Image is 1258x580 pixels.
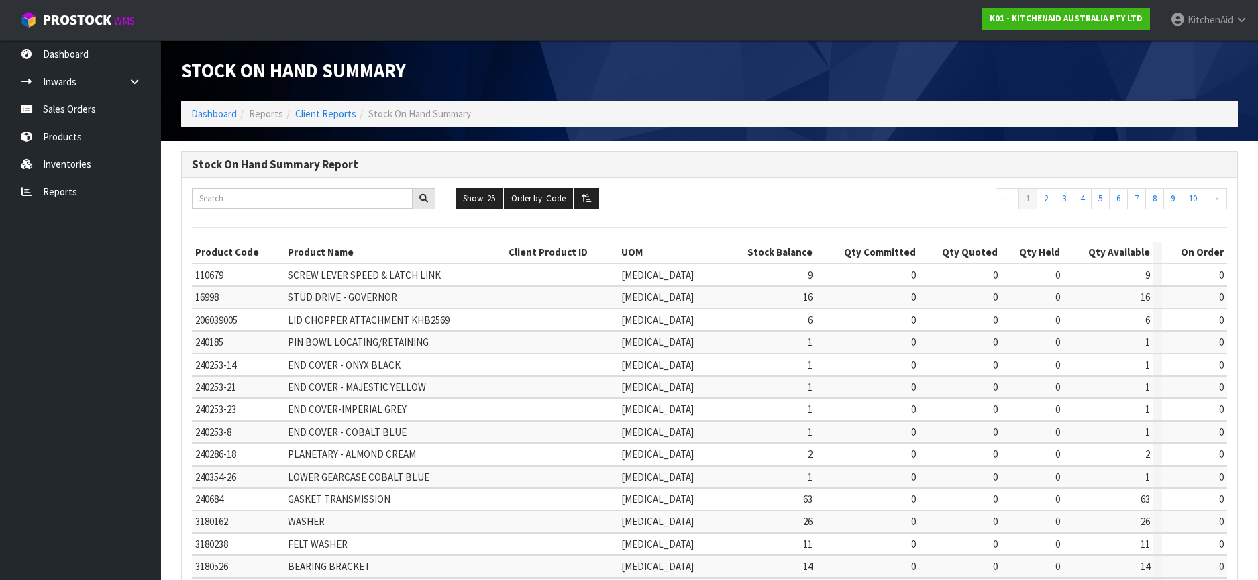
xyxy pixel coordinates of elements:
[1141,560,1150,573] span: 14
[43,11,111,29] span: ProStock
[1091,188,1110,209] a: 5
[911,426,916,438] span: 0
[1219,336,1224,348] span: 0
[1055,358,1060,371] span: 0
[1145,313,1150,326] span: 6
[621,313,694,326] span: [MEDICAL_DATA]
[1219,381,1224,393] span: 0
[808,426,813,438] span: 1
[288,448,416,461] span: PLANETARY - ALMOND CREAM
[993,313,998,326] span: 0
[803,493,813,505] span: 63
[1145,448,1150,461] span: 2
[911,448,916,461] span: 0
[1145,358,1150,371] span: 1
[993,291,998,303] span: 0
[911,403,916,416] span: 0
[911,471,916,483] span: 0
[114,15,135,28] small: WMS
[284,242,505,263] th: Product Name
[1145,403,1150,416] span: 1
[195,426,231,438] span: 240253-8
[1145,471,1150,483] span: 1
[993,515,998,528] span: 0
[288,358,401,371] span: END COVER - ONYX BLACK
[911,358,916,371] span: 0
[195,560,228,573] span: 3180526
[195,313,238,326] span: 206039005
[993,426,998,438] span: 0
[808,381,813,393] span: 1
[808,403,813,416] span: 1
[621,358,694,371] span: [MEDICAL_DATA]
[191,107,237,120] a: Dashboard
[993,403,998,416] span: 0
[1055,538,1060,550] span: 0
[1219,426,1224,438] span: 0
[288,336,429,348] span: PIN BOWL LOCATING/RETAINING
[1055,381,1060,393] span: 0
[1055,291,1060,303] span: 0
[288,515,325,528] span: WASHER
[1219,313,1224,326] span: 0
[192,242,284,263] th: Product Code
[288,269,441,281] span: SCREW LEVER SPEED & LATCH LINK
[192,158,1227,171] h3: Stock On Hand Summary Report
[803,515,813,528] span: 26
[993,269,998,281] span: 0
[808,269,813,281] span: 9
[1219,515,1224,528] span: 0
[295,107,356,120] a: Client Reports
[1001,242,1063,263] th: Qty Held
[911,269,916,281] span: 0
[1219,269,1224,281] span: 0
[911,538,916,550] span: 0
[621,291,694,303] span: [MEDICAL_DATA]
[1055,471,1060,483] span: 0
[1055,515,1060,528] span: 0
[1055,336,1060,348] span: 0
[288,471,429,483] span: LOWER GEARCASE COBALT BLUE
[993,471,998,483] span: 0
[1145,188,1164,209] a: 8
[911,291,916,303] span: 0
[1055,188,1073,209] a: 3
[195,403,236,416] span: 240253-23
[621,560,694,573] span: [MEDICAL_DATA]
[1219,358,1224,371] span: 0
[1055,269,1060,281] span: 0
[1018,188,1037,209] a: 1
[621,403,694,416] span: [MEDICAL_DATA]
[1163,188,1182,209] a: 9
[288,313,450,326] span: LID CHOPPER ATTACHMENT KHB2569
[1145,426,1150,438] span: 1
[993,381,998,393] span: 0
[993,538,998,550] span: 0
[984,188,1227,213] nav: Page navigation
[195,336,223,348] span: 240185
[621,538,694,550] span: [MEDICAL_DATA]
[621,471,694,483] span: [MEDICAL_DATA]
[195,291,219,303] span: 16998
[1219,471,1224,483] span: 0
[1141,291,1150,303] span: 16
[1219,403,1224,416] span: 0
[803,291,813,303] span: 16
[621,493,694,505] span: [MEDICAL_DATA]
[1037,188,1055,209] a: 2
[911,381,916,393] span: 0
[288,538,348,550] span: FELT WASHER
[911,560,916,573] span: 0
[1219,291,1224,303] span: 0
[288,560,370,573] span: BEARING BRACKET
[621,515,694,528] span: [MEDICAL_DATA]
[1219,538,1224,550] span: 0
[1127,188,1146,209] a: 7
[996,188,1019,209] a: ←
[1141,493,1150,505] span: 63
[456,188,503,209] button: Show: 25
[504,188,573,209] button: Order by: Code
[181,58,406,83] span: Stock On Hand Summary
[808,336,813,348] span: 1
[1219,448,1224,461] span: 0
